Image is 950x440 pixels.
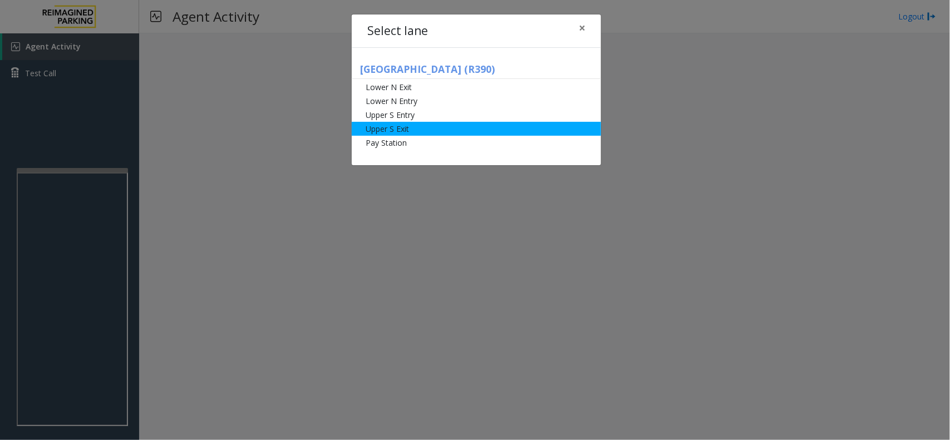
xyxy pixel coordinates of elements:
li: Lower N Entry [352,94,601,108]
span: × [579,20,585,36]
h5: [GEOGRAPHIC_DATA] (R390) [352,63,601,79]
li: Lower N Exit [352,80,601,94]
li: Pay Station [352,136,601,150]
li: Upper S Entry [352,108,601,122]
h4: Select lane [367,22,428,40]
button: Close [571,14,593,42]
li: Upper S Exit [352,122,601,136]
